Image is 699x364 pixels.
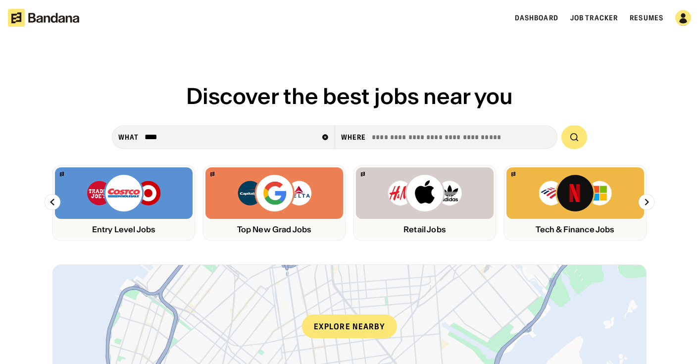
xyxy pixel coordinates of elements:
img: Bandana logo [210,172,214,176]
a: Bandana logoBank of America, Netflix, Microsoft logosTech & Finance Jobs [504,165,647,241]
img: Left Arrow [45,194,60,210]
a: Dashboard [515,13,558,22]
img: Bandana logotype [8,9,79,27]
img: Trader Joe’s, Costco, Target logos [86,173,161,213]
div: Entry Level Jobs [55,225,193,234]
img: Capital One, Google, Delta logos [237,173,312,213]
img: Bank of America, Netflix, Microsoft logos [538,173,613,213]
div: Top New Grad Jobs [205,225,343,234]
span: Discover the best jobs near you [186,82,513,110]
img: Bandana logo [511,172,515,176]
img: Right Arrow [639,194,654,210]
a: Bandana logoH&M, Apply, Adidas logosRetail Jobs [353,165,496,241]
img: H&M, Apply, Adidas logos [387,173,462,213]
div: Where [341,133,366,142]
a: Resumes [630,13,663,22]
a: Job Tracker [570,13,618,22]
a: Bandana logoCapital One, Google, Delta logosTop New Grad Jobs [203,165,346,241]
img: Bandana logo [60,172,64,176]
img: Bandana logo [361,172,365,176]
div: Retail Jobs [356,225,494,234]
a: Bandana logoTrader Joe’s, Costco, Target logosEntry Level Jobs [52,165,195,241]
div: Tech & Finance Jobs [506,225,644,234]
div: what [118,133,139,142]
div: Explore nearby [302,314,397,338]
